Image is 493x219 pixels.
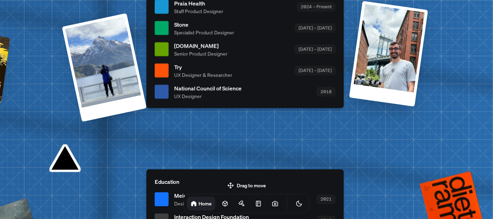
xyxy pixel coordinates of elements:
[174,200,221,207] span: Design System & Ops
[199,200,212,207] h1: Home
[174,29,234,36] span: Specialist Product Designer
[174,71,232,78] span: UX Designer & Researcher
[317,195,336,204] div: 2021
[292,197,306,211] button: Toggle Theme
[174,41,227,50] span: [DOMAIN_NAME]
[174,20,234,29] span: Stone
[174,63,232,71] span: Try
[174,191,221,200] span: Meiuca
[187,197,216,211] a: Home
[295,45,336,54] div: [DATE] – [DATE]
[295,24,336,32] div: [DATE] – [DATE]
[297,2,336,11] div: 2024 – Present
[155,178,336,186] p: Education
[174,84,242,92] span: National Council of Science
[174,50,227,57] span: Senior Product Designer
[174,7,223,15] span: Staff Product Designer
[317,87,336,96] div: 2018
[174,92,242,100] span: UX Designer
[295,66,336,75] div: [DATE] – [DATE]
